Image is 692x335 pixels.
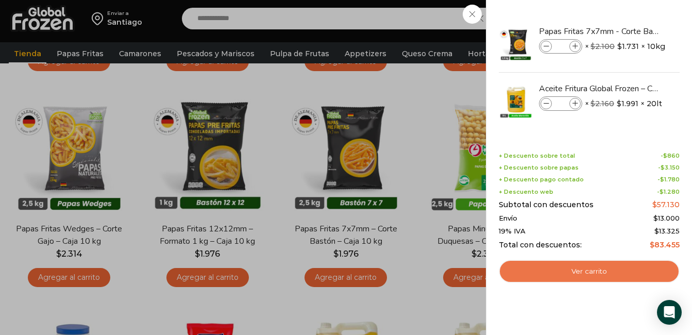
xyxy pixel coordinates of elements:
[657,300,682,325] div: Open Intercom Messenger
[499,260,680,283] a: Ver carrito
[650,240,680,249] bdi: 83.455
[654,227,659,235] span: $
[660,188,664,195] span: $
[499,153,575,159] span: + Descuento sobre total
[553,98,568,109] input: Product quantity
[653,214,658,222] span: $
[663,152,680,159] bdi: 860
[590,99,614,108] bdi: 2.160
[661,164,665,171] span: $
[657,176,680,183] span: -
[585,39,665,54] span: × × 10kg
[499,176,584,183] span: + Descuento pago contado
[654,227,680,235] span: 13.325
[660,176,680,183] bdi: 1.780
[663,152,667,159] span: $
[590,99,595,108] span: $
[653,214,680,222] bdi: 13.000
[617,98,621,109] span: $
[585,96,662,111] span: × × 20lt
[661,153,680,159] span: -
[499,227,526,236] span: 19% IVA
[499,200,594,209] span: Subtotal con descuentos
[590,42,615,51] bdi: 2.100
[660,188,680,195] bdi: 1.280
[652,200,657,209] span: $
[650,240,654,249] span: $
[657,189,680,195] span: -
[499,214,517,223] span: Envío
[553,41,568,52] input: Product quantity
[661,164,680,171] bdi: 3.150
[499,164,579,171] span: + Descuento sobre papas
[590,42,595,51] span: $
[499,189,553,195] span: + Descuento web
[539,26,662,37] a: Papas Fritas 7x7mm - Corte Bastón - Caja 10 kg
[617,98,638,109] bdi: 1.991
[660,176,664,183] span: $
[658,164,680,171] span: -
[539,83,662,94] a: Aceite Fritura Global Frozen – Caja 20 litros
[652,200,680,209] bdi: 57.130
[617,41,639,52] bdi: 1.731
[499,241,582,249] span: Total con descuentos:
[617,41,622,52] span: $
